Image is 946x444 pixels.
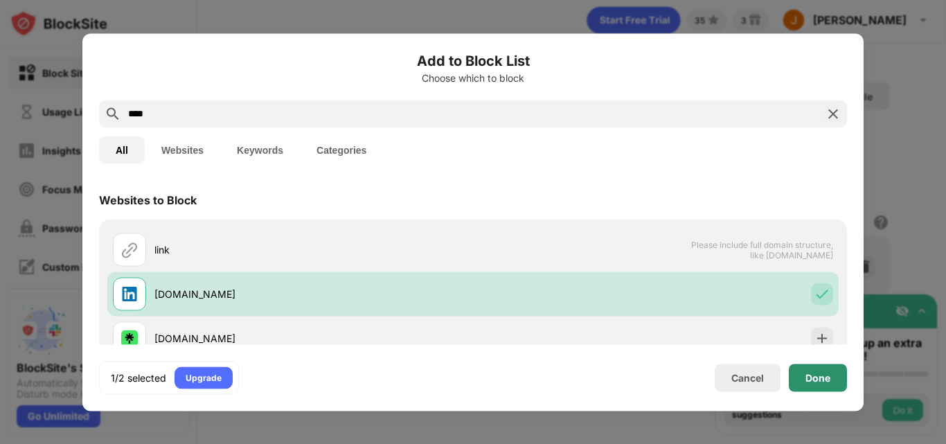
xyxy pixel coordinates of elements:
[99,50,847,71] h6: Add to Block List
[111,371,166,384] div: 1/2 selected
[105,105,121,122] img: search.svg
[220,136,300,163] button: Keywords
[154,287,473,301] div: [DOMAIN_NAME]
[805,372,830,383] div: Done
[99,136,145,163] button: All
[121,285,138,302] img: favicons
[154,331,473,346] div: [DOMAIN_NAME]
[825,105,841,122] img: search-close
[300,136,383,163] button: Categories
[99,72,847,83] div: Choose which to block
[690,239,833,260] span: Please include full domain structure, like [DOMAIN_NAME]
[121,241,138,258] img: url.svg
[145,136,220,163] button: Websites
[186,371,222,384] div: Upgrade
[121,330,138,346] img: favicons
[731,372,764,384] div: Cancel
[154,242,473,257] div: link
[99,193,197,206] div: Websites to Block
